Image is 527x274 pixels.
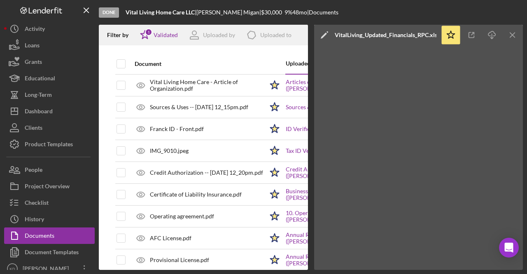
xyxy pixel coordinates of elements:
b: Vital Living Home Care LLC [126,9,195,16]
div: Documents [25,227,54,246]
a: Business General Liability Insurance ([PERSON_NAME]) [286,188,389,201]
div: 48 mo [292,9,307,16]
div: Document Templates [25,244,79,262]
a: Annual Reporting/Business License ([PERSON_NAME]) [286,253,389,267]
div: AFC License.pdf [150,235,191,241]
div: Uploaded to [286,60,337,67]
div: Provisional License.pdf [150,257,209,263]
div: IMG_9010.jpeg [150,148,189,154]
div: [PERSON_NAME] Migan | [196,9,261,16]
a: 10. Operating Agreement ([PERSON_NAME]) [286,210,389,223]
div: Open Intercom Messenger [499,238,519,258]
button: Documents [4,227,95,244]
button: History [4,211,95,227]
div: Sources & Uses -- [DATE] 12_15pm.pdf [150,104,248,110]
span: $30,000 [261,9,282,16]
div: VitalLiving_Updated_Financials_RPC.xlsx [335,32,437,38]
a: Sources & Uses ([PERSON_NAME]) [286,104,375,110]
div: Document [135,61,263,67]
iframe: Document Preview [314,45,523,270]
div: Done [99,7,119,18]
button: Document Templates [4,244,95,260]
div: Uploaded to [260,32,291,38]
a: Annual Reporting/Business License ([PERSON_NAME]) [286,232,389,245]
div: Uploaded by [203,32,235,38]
div: 9 % [284,9,292,16]
div: | [126,9,196,16]
div: Vital Living Home Care - Article of Organization.pdf [150,79,263,92]
div: Operating agreement.pdf [150,213,214,220]
a: ID Verification ([PERSON_NAME]) [286,126,373,132]
div: Certificate of Liability Insurance.pdf [150,191,242,198]
div: History [25,211,44,230]
a: Credit Authorization ([PERSON_NAME]) [286,166,389,179]
div: 1 [145,28,152,36]
text: KD [9,267,15,271]
div: Franck ID - Front.pdf [150,126,204,132]
div: Validated [154,32,178,38]
a: Articles of Organization ([PERSON_NAME]) [286,79,389,92]
div: | Documents [307,9,338,16]
div: Credit Authorization -- [DATE] 12_20pm.pdf [150,169,263,176]
div: Filter by [107,32,135,38]
a: Tax ID Verification ([PERSON_NAME]) [286,148,383,154]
